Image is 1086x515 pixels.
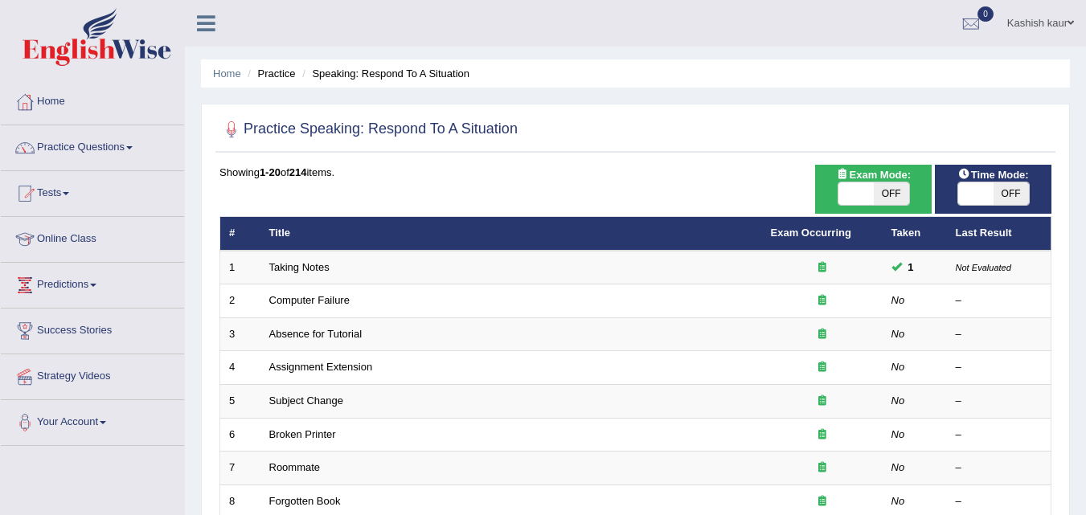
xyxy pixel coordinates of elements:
em: No [891,495,905,507]
a: Your Account [1,400,184,440]
span: Exam Mode: [830,166,916,183]
th: Taken [883,217,947,251]
a: Broken Printer [269,428,336,440]
td: 3 [220,317,260,351]
a: Exam Occurring [771,227,851,239]
td: 1 [220,251,260,284]
div: Show exams occurring in exams [815,165,932,214]
div: – [956,460,1043,476]
li: Speaking: Respond To A Situation [298,66,469,81]
div: – [956,427,1043,443]
span: OFF [874,182,909,205]
a: Home [1,80,184,120]
a: Subject Change [269,394,344,407]
div: Exam occurring question [771,394,874,409]
em: No [891,428,905,440]
b: 214 [289,166,307,178]
th: Last Result [947,217,1051,251]
em: No [891,294,905,306]
a: Absence for Tutorial [269,328,363,340]
td: 6 [220,418,260,452]
span: 0 [977,6,994,22]
em: No [891,361,905,373]
a: Computer Failure [269,294,350,306]
em: No [891,461,905,473]
small: Not Evaluated [956,263,1011,272]
a: Taking Notes [269,261,330,273]
a: Assignment Extension [269,361,373,373]
div: Exam occurring question [771,293,874,309]
th: # [220,217,260,251]
em: No [891,394,905,407]
a: Tests [1,171,184,211]
em: No [891,328,905,340]
a: Success Stories [1,309,184,349]
span: You can still take this question [902,259,920,276]
a: Roommate [269,461,321,473]
span: Time Mode: [952,166,1035,183]
div: Exam occurring question [771,327,874,342]
a: Practice Questions [1,125,184,166]
span: OFF [994,182,1029,205]
div: Exam occurring question [771,460,874,476]
div: – [956,293,1043,309]
a: Strategy Videos [1,354,184,394]
td: 5 [220,385,260,419]
a: Predictions [1,263,184,303]
h2: Practice Speaking: Respond To A Situation [219,117,518,141]
a: Home [213,67,241,80]
div: Exam occurring question [771,494,874,509]
a: Forgotten Book [269,495,341,507]
div: – [956,327,1043,342]
td: 7 [220,452,260,485]
li: Practice [244,66,295,81]
div: Exam occurring question [771,360,874,375]
td: 4 [220,351,260,385]
a: Online Class [1,217,184,257]
div: Showing of items. [219,165,1051,180]
div: – [956,494,1043,509]
div: Exam occurring question [771,260,874,276]
th: Title [260,217,762,251]
td: 2 [220,284,260,318]
div: – [956,360,1043,375]
b: 1-20 [260,166,281,178]
div: – [956,394,1043,409]
div: Exam occurring question [771,427,874,443]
